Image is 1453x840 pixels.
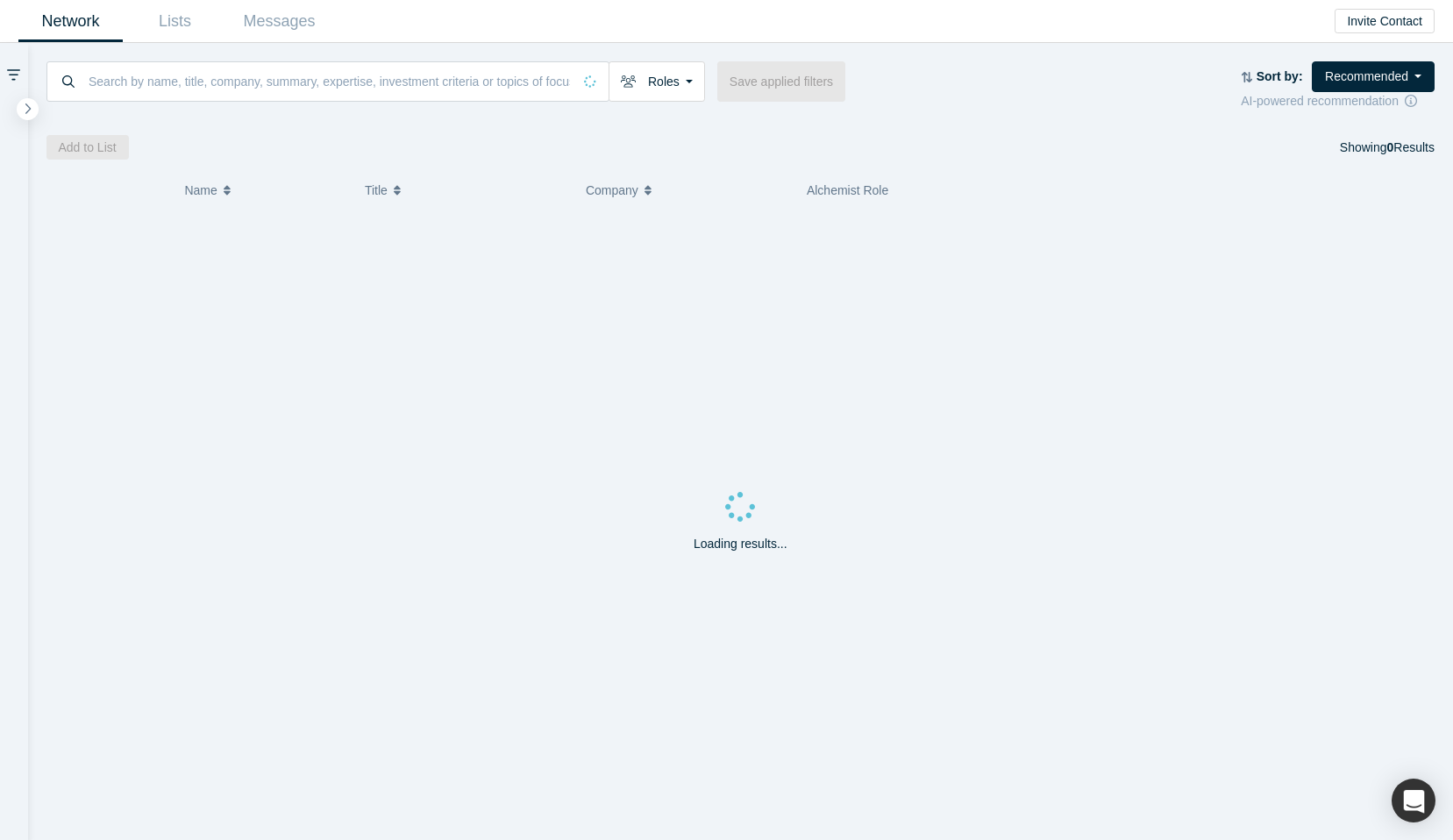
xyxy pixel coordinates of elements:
[18,1,123,42] a: Network
[717,61,845,102] button: Save applied filters
[87,61,572,102] input: Search by name, title, company, summary, expertise, investment criteria or topics of focus
[609,61,705,102] button: Roles
[184,172,217,209] span: Name
[46,135,129,160] button: Add to List
[227,1,331,42] a: Messages
[1387,140,1435,154] span: Results
[694,535,787,553] p: Loading results...
[1340,135,1435,160] div: Showing
[586,172,788,209] button: Company
[123,1,227,42] a: Lists
[365,172,388,209] span: Title
[365,172,567,209] button: Title
[1241,92,1435,110] div: AI-powered recommendation
[1335,9,1435,33] button: Invite Contact
[1312,61,1435,92] button: Recommended
[586,172,638,209] span: Company
[1387,140,1394,154] strong: 0
[184,172,346,209] button: Name
[1257,69,1303,83] strong: Sort by:
[807,183,888,197] span: Alchemist Role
